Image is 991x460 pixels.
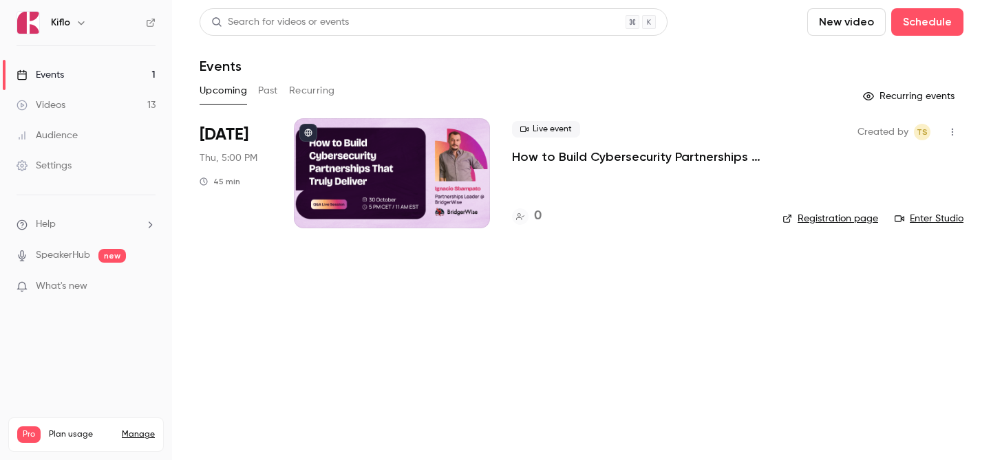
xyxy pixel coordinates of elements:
[200,151,257,165] span: Thu, 5:00 PM
[51,16,70,30] h6: Kiflo
[17,159,72,173] div: Settings
[782,212,878,226] a: Registration page
[857,85,963,107] button: Recurring events
[139,281,156,293] iframe: Noticeable Trigger
[36,248,90,263] a: SpeakerHub
[917,124,928,140] span: TS
[534,207,542,226] h4: 0
[512,149,760,165] a: How to Build Cybersecurity Partnerships That Truly Deliver
[36,279,87,294] span: What's new
[258,80,278,102] button: Past
[891,8,963,36] button: Schedule
[36,217,56,232] span: Help
[807,8,886,36] button: New video
[200,118,272,228] div: Oct 30 Thu, 5:00 PM (Europe/Rome)
[200,176,240,187] div: 45 min
[200,80,247,102] button: Upcoming
[289,80,335,102] button: Recurring
[512,121,580,138] span: Live event
[49,429,114,440] span: Plan usage
[512,207,542,226] a: 0
[200,58,242,74] h1: Events
[857,124,908,140] span: Created by
[17,68,64,82] div: Events
[17,12,39,34] img: Kiflo
[914,124,930,140] span: Tomica Stojanovikj
[17,129,78,142] div: Audience
[17,98,65,112] div: Videos
[200,124,248,146] span: [DATE]
[211,15,349,30] div: Search for videos or events
[17,426,41,443] span: Pro
[895,212,963,226] a: Enter Studio
[17,217,156,232] li: help-dropdown-opener
[122,429,155,440] a: Manage
[98,249,126,263] span: new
